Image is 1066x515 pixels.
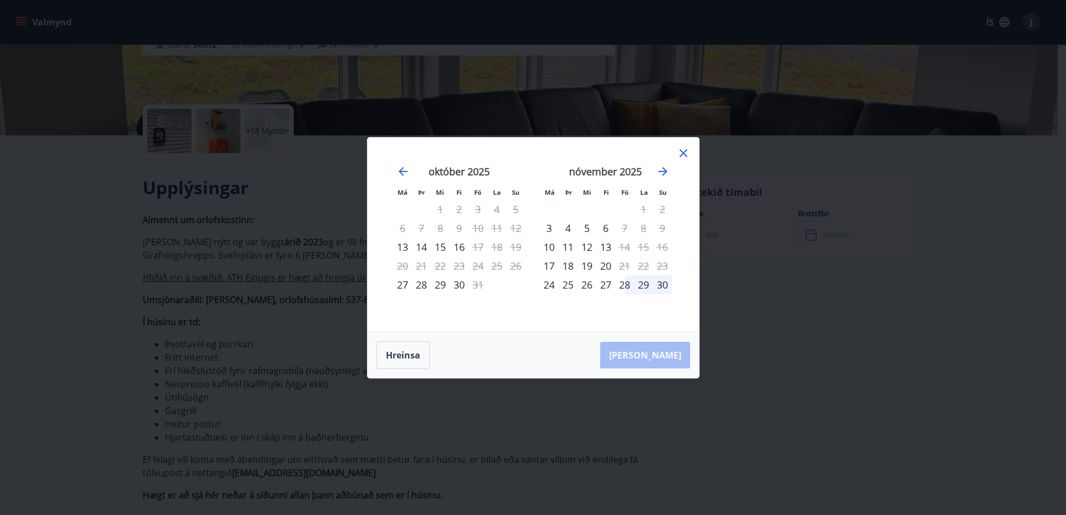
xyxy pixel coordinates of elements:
[615,256,634,275] div: Aðeins útritun í boði
[412,238,431,256] td: Choose þriðjudagur, 14. október 2025 as your check-in date. It’s available.
[469,275,487,294] div: Aðeins útritun í boði
[540,256,559,275] div: Aðeins innritun í boði
[653,275,672,294] div: 30
[506,238,525,256] td: Not available. sunnudagur, 19. október 2025
[412,275,431,294] div: 28
[487,238,506,256] td: Not available. laugardagur, 18. október 2025
[540,238,559,256] div: Aðeins innritun í boði
[659,188,667,196] small: Su
[653,275,672,294] td: Choose sunnudagur, 30. nóvember 2025 as your check-in date. It’s available.
[577,256,596,275] td: Choose miðvikudagur, 19. nóvember 2025 as your check-in date. It’s available.
[393,219,412,238] td: Not available. mánudagur, 6. október 2025
[376,341,430,369] button: Hreinsa
[474,188,481,196] small: Fö
[615,238,634,256] td: Not available. föstudagur, 14. nóvember 2025
[431,256,450,275] td: Not available. miðvikudagur, 22. október 2025
[431,238,450,256] td: Choose miðvikudagur, 15. október 2025 as your check-in date. It’s available.
[396,165,410,178] div: Move backward to switch to the previous month.
[634,275,653,294] div: 29
[634,275,653,294] td: Choose laugardagur, 29. nóvember 2025 as your check-in date. It’s available.
[431,200,450,219] td: Not available. miðvikudagur, 1. október 2025
[540,275,559,294] td: Choose mánudagur, 24. nóvember 2025 as your check-in date. It’s available.
[540,219,559,238] div: Aðeins innritun í boði
[559,275,577,294] div: 25
[493,188,501,196] small: La
[506,256,525,275] td: Not available. sunnudagur, 26. október 2025
[559,219,577,238] td: Choose þriðjudagur, 4. nóvember 2025 as your check-in date. It’s available.
[393,256,412,275] td: Not available. mánudagur, 20. október 2025
[418,188,425,196] small: Þr
[653,219,672,238] td: Not available. sunnudagur, 9. nóvember 2025
[450,219,469,238] td: Not available. fimmtudagur, 9. október 2025
[615,256,634,275] td: Not available. föstudagur, 21. nóvember 2025
[559,219,577,238] div: 4
[596,275,615,294] div: 27
[412,275,431,294] td: Choose þriðjudagur, 28. október 2025 as your check-in date. It’s available.
[577,275,596,294] div: 26
[540,275,559,294] div: Aðeins innritun í boði
[577,275,596,294] td: Choose miðvikudagur, 26. nóvember 2025 as your check-in date. It’s available.
[506,200,525,219] td: Not available. sunnudagur, 5. október 2025
[653,238,672,256] td: Not available. sunnudagur, 16. nóvember 2025
[469,238,487,256] td: Not available. föstudagur, 17. október 2025
[450,275,469,294] div: 30
[653,200,672,219] td: Not available. sunnudagur, 2. nóvember 2025
[506,219,525,238] td: Not available. sunnudagur, 12. október 2025
[615,275,634,294] div: 28
[634,238,653,256] td: Not available. laugardagur, 15. nóvember 2025
[393,238,412,256] div: Aðeins innritun í boði
[487,219,506,238] td: Not available. laugardagur, 11. október 2025
[640,188,648,196] small: La
[577,238,596,256] div: 12
[412,238,431,256] div: 14
[456,188,462,196] small: Fi
[596,238,615,256] td: Choose fimmtudagur, 13. nóvember 2025 as your check-in date. It’s available.
[656,165,670,178] div: Move forward to switch to the next month.
[604,188,609,196] small: Fi
[596,275,615,294] td: Choose fimmtudagur, 27. nóvember 2025 as your check-in date. It’s available.
[634,256,653,275] td: Not available. laugardagur, 22. nóvember 2025
[621,188,628,196] small: Fö
[381,151,686,319] div: Calendar
[512,188,520,196] small: Su
[469,256,487,275] td: Not available. föstudagur, 24. október 2025
[559,256,577,275] td: Choose þriðjudagur, 18. nóvember 2025 as your check-in date. It’s available.
[393,238,412,256] td: Choose mánudagur, 13. október 2025 as your check-in date. It’s available.
[583,188,591,196] small: Mi
[450,200,469,219] td: Not available. fimmtudagur, 2. október 2025
[615,238,634,256] div: Aðeins útritun í boði
[596,256,615,275] div: 20
[431,238,450,256] div: 15
[431,275,450,294] div: 29
[545,188,555,196] small: Má
[487,256,506,275] td: Not available. laugardagur, 25. október 2025
[596,219,615,238] div: 6
[559,256,577,275] div: 18
[469,275,487,294] td: Not available. föstudagur, 31. október 2025
[469,219,487,238] td: Not available. föstudagur, 10. október 2025
[398,188,408,196] small: Má
[577,238,596,256] td: Choose miðvikudagur, 12. nóvember 2025 as your check-in date. It’s available.
[559,238,577,256] div: 11
[540,219,559,238] td: Choose mánudagur, 3. nóvember 2025 as your check-in date. It’s available.
[653,256,672,275] td: Not available. sunnudagur, 23. nóvember 2025
[450,238,469,256] td: Choose fimmtudagur, 16. október 2025 as your check-in date. It’s available.
[431,275,450,294] td: Choose miðvikudagur, 29. október 2025 as your check-in date. It’s available.
[577,256,596,275] div: 19
[469,238,487,256] div: Aðeins útritun í boði
[615,219,634,238] td: Not available. föstudagur, 7. nóvember 2025
[450,256,469,275] td: Not available. fimmtudagur, 23. október 2025
[469,200,487,219] td: Not available. föstudagur, 3. október 2025
[596,256,615,275] td: Choose fimmtudagur, 20. nóvember 2025 as your check-in date. It’s available.
[615,275,634,294] td: Choose föstudagur, 28. nóvember 2025 as your check-in date. It’s available.
[596,219,615,238] td: Choose fimmtudagur, 6. nóvember 2025 as your check-in date. It’s available.
[436,188,444,196] small: Mi
[634,219,653,238] td: Not available. laugardagur, 8. nóvember 2025
[450,275,469,294] td: Choose fimmtudagur, 30. október 2025 as your check-in date. It’s available.
[412,256,431,275] td: Not available. þriðjudagur, 21. október 2025
[634,200,653,219] td: Not available. laugardagur, 1. nóvember 2025
[412,219,431,238] td: Not available. þriðjudagur, 7. október 2025
[565,188,572,196] small: Þr
[577,219,596,238] td: Choose miðvikudagur, 5. nóvember 2025 as your check-in date. It’s available.
[559,238,577,256] td: Choose þriðjudagur, 11. nóvember 2025 as your check-in date. It’s available.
